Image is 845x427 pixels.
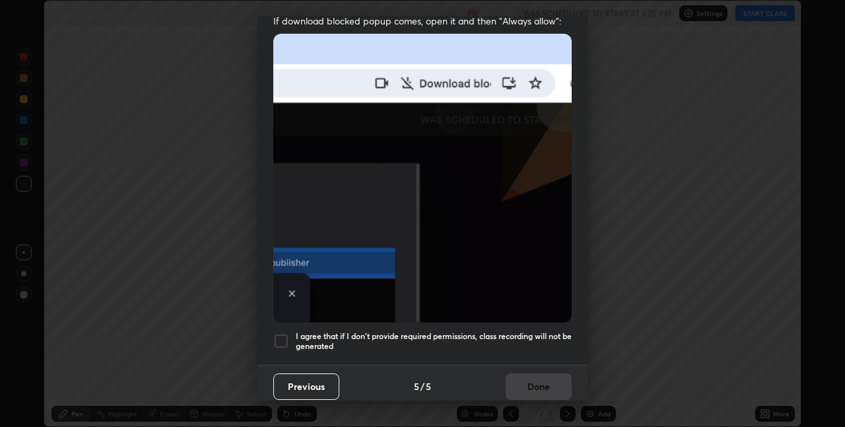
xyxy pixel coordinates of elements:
[426,379,431,393] h4: 5
[414,379,419,393] h4: 5
[421,379,424,393] h4: /
[273,34,572,323] img: downloads-permission-blocked.gif
[273,15,572,27] span: If download blocked popup comes, open it and then "Always allow":
[273,373,339,400] button: Previous
[296,331,572,352] h5: I agree that if I don't provide required permissions, class recording will not be generated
